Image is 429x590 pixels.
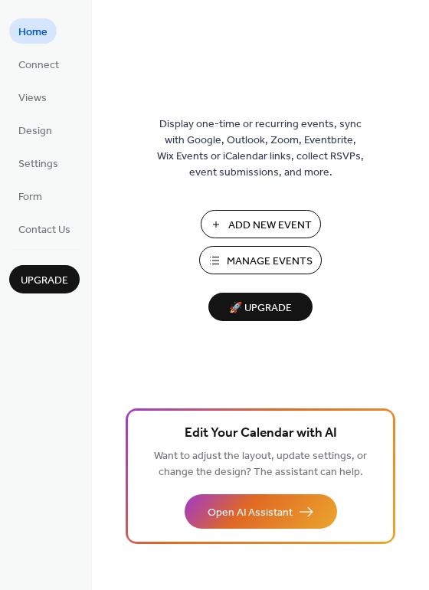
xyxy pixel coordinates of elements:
[208,293,313,321] button: 🚀 Upgrade
[9,18,57,44] a: Home
[228,218,312,234] span: Add New Event
[9,183,51,208] a: Form
[9,117,61,143] a: Design
[185,494,337,529] button: Open AI Assistant
[18,57,59,74] span: Connect
[201,210,321,238] button: Add New Event
[18,156,58,172] span: Settings
[157,116,364,181] span: Display one-time or recurring events, sync with Google, Outlook, Zoom, Eventbrite, Wix Events or ...
[208,505,293,521] span: Open AI Assistant
[18,25,47,41] span: Home
[18,189,42,205] span: Form
[9,51,68,77] a: Connect
[9,216,80,241] a: Contact Us
[227,254,313,270] span: Manage Events
[21,273,68,289] span: Upgrade
[185,423,337,444] span: Edit Your Calendar with AI
[18,90,47,107] span: Views
[18,123,52,139] span: Design
[9,84,56,110] a: Views
[218,298,303,319] span: 🚀 Upgrade
[9,150,67,175] a: Settings
[199,246,322,274] button: Manage Events
[9,265,80,293] button: Upgrade
[18,222,70,238] span: Contact Us
[154,446,367,483] span: Want to adjust the layout, update settings, or change the design? The assistant can help.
